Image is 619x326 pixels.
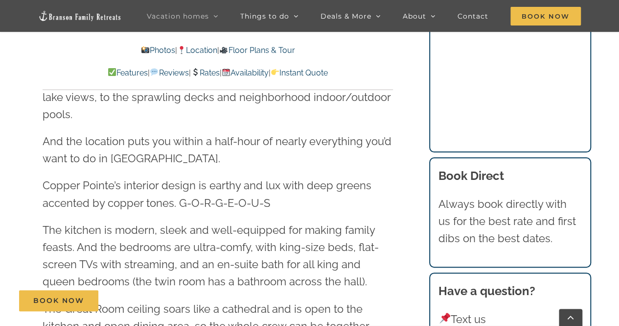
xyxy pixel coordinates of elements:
a: Book Now [19,290,98,311]
a: Features [108,68,148,77]
p: | | | | [43,67,393,79]
span: Deals & More [321,13,371,20]
span: Book Now [510,7,581,25]
img: 📌 [439,313,450,324]
span: Vacation homes [147,13,209,20]
img: 🎥 [220,46,228,54]
span: Things to do [240,13,289,20]
a: Photos [141,46,175,55]
img: 📍 [178,46,185,54]
a: Availability [222,68,269,77]
p: Plus, it has all the “lake life” must-haves, from the private hot tub and lake views, to the spra... [43,72,393,124]
strong: Have a question? [438,283,535,298]
p: | | [43,44,393,57]
img: 👉 [271,68,279,76]
img: 💬 [150,68,158,76]
p: Copper Pointe’s interior design is earthy and lux with deep greens accented by copper tones. G-O-... [43,177,393,211]
img: Branson Family Retreats Logo [38,10,121,22]
a: Reviews [150,68,188,77]
img: 📆 [222,68,230,76]
p: Always book directly with us for the best rate and first dibs on the best dates. [438,195,581,247]
a: Floor Plans & Tour [219,46,295,55]
img: 💲 [191,68,199,76]
img: 📸 [141,46,149,54]
p: And the location puts you within a half-hour of nearly everything you’d want to do in [GEOGRAPHIC... [43,133,393,167]
span: Book Now [33,297,84,305]
p: The kitchen is modern, sleek and well-equipped for making family feasts. And the bedrooms are ult... [43,222,393,291]
a: Rates [191,68,220,77]
b: Book Direct [438,168,504,182]
a: Instant Quote [271,68,328,77]
a: Location [177,46,217,55]
img: ✅ [108,68,116,76]
span: About [403,13,426,20]
span: Contact [458,13,488,20]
